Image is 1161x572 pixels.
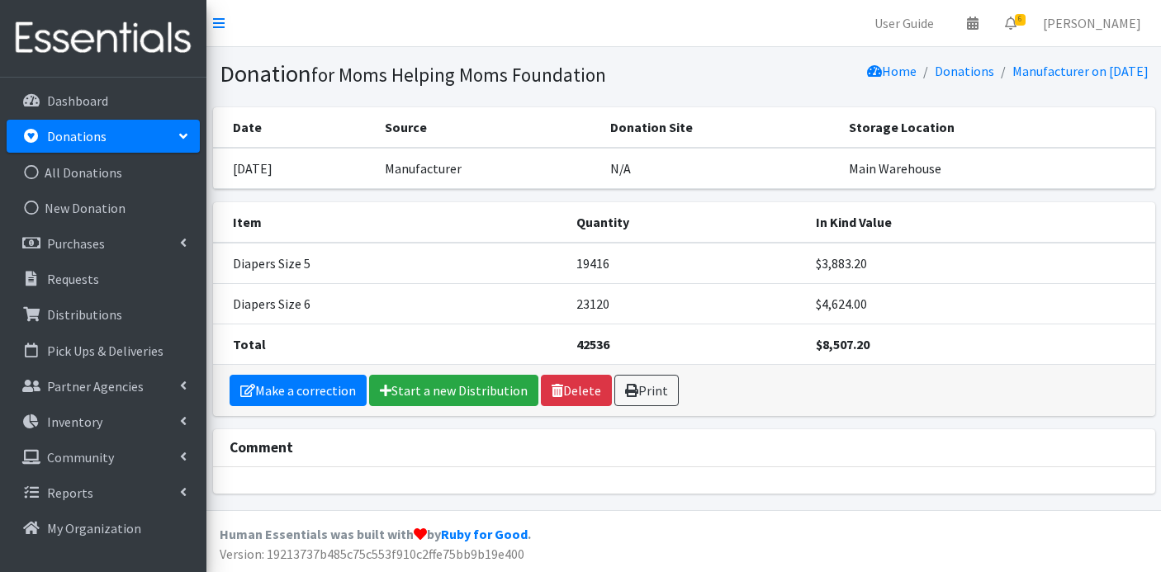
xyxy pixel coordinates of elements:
[7,227,200,260] a: Purchases
[600,107,839,148] th: Donation Site
[213,283,567,324] td: Diapers Size 6
[7,298,200,331] a: Distributions
[220,526,531,542] strong: Human Essentials was built with by .
[992,7,1030,40] a: 6
[47,306,122,323] p: Distributions
[213,243,567,284] td: Diapers Size 5
[839,107,1155,148] th: Storage Location
[7,84,200,117] a: Dashboard
[1030,7,1154,40] a: [PERSON_NAME]
[541,375,612,406] a: Delete
[7,11,200,66] img: HumanEssentials
[47,128,107,144] p: Donations
[1015,14,1026,26] span: 6
[369,375,538,406] a: Start a new Distribution
[806,283,1154,324] td: $4,624.00
[576,336,609,352] strong: 42536
[230,438,293,456] strong: Comment
[7,441,200,474] a: Community
[566,202,806,243] th: Quantity
[441,526,528,542] a: Ruby for Good
[7,405,200,438] a: Inventory
[867,63,917,79] a: Home
[230,375,367,406] a: Make a correction
[861,7,947,40] a: User Guide
[47,485,93,501] p: Reports
[816,336,870,352] strong: $8,507.20
[566,283,806,324] td: 23120
[7,476,200,509] a: Reports
[213,202,567,243] th: Item
[7,120,200,153] a: Donations
[7,262,200,295] a: Requests
[806,243,1154,284] td: $3,883.20
[7,334,200,367] a: Pick Ups & Deliveries
[806,202,1154,243] th: In Kind Value
[1012,63,1149,79] a: Manufacturer on [DATE]
[220,546,524,562] span: Version: 19213737b485c75c553f910c2ffe75bb9b19e400
[7,156,200,189] a: All Donations
[311,63,606,87] small: for Moms Helping Moms Foundation
[47,449,114,466] p: Community
[7,512,200,545] a: My Organization
[220,59,678,88] h1: Donation
[47,235,105,252] p: Purchases
[935,63,994,79] a: Donations
[375,107,600,148] th: Source
[566,243,806,284] td: 19416
[7,370,200,403] a: Partner Agencies
[839,148,1155,189] td: Main Warehouse
[47,378,144,395] p: Partner Agencies
[375,148,600,189] td: Manufacturer
[47,92,108,109] p: Dashboard
[233,336,266,352] strong: Total
[600,148,839,189] td: N/A
[7,191,200,225] a: New Donation
[213,107,375,148] th: Date
[47,343,163,359] p: Pick Ups & Deliveries
[47,520,141,537] p: My Organization
[47,414,102,430] p: Inventory
[213,148,375,189] td: [DATE]
[47,271,99,287] p: Requests
[614,375,679,406] a: Print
